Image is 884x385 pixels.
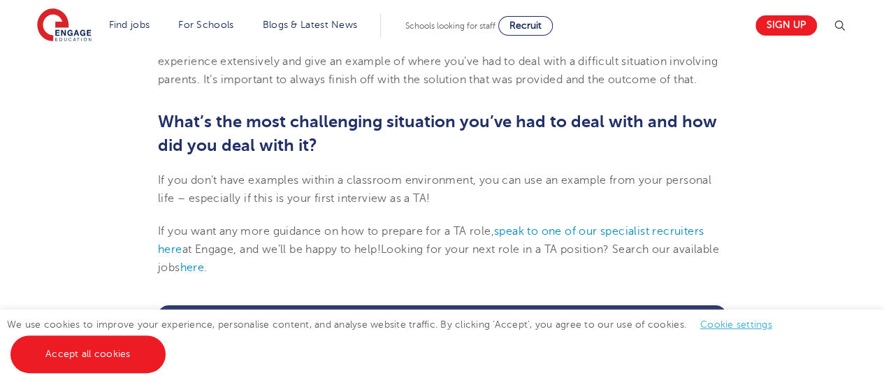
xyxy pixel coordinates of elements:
[158,243,719,274] span: Looking for your next role in a TA position? Search our available jobs
[405,21,495,31] span: Schools looking for staff
[158,174,711,205] span: If you don’t have examples within a classroom environment, you can use an example from your perso...
[7,319,786,359] span: We use cookies to improve your experience, personalise content, and analyse website traffic. By c...
[158,112,717,155] b: What’s the most challenging situation you’ve had to deal with and how did you deal with it?
[263,20,358,30] a: Blogs & Latest News
[109,20,150,30] a: Find jobs
[178,20,233,30] a: For Schools
[158,36,718,86] span: Not all TA’s will deal with parents, but if you do (and if you have) then it’s important to talk ...
[700,319,772,330] a: Cookie settings
[204,261,207,274] span: .
[498,16,553,36] a: Recruit
[10,335,166,373] a: Accept all cookies
[755,15,817,36] a: Sign up
[158,225,704,256] span: If you want any more guidance on how to prepare for a TA role, at Engage, and we’ll be happy to h...
[509,20,542,31] span: Recruit
[37,8,92,43] img: Engage Education
[180,261,205,274] a: here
